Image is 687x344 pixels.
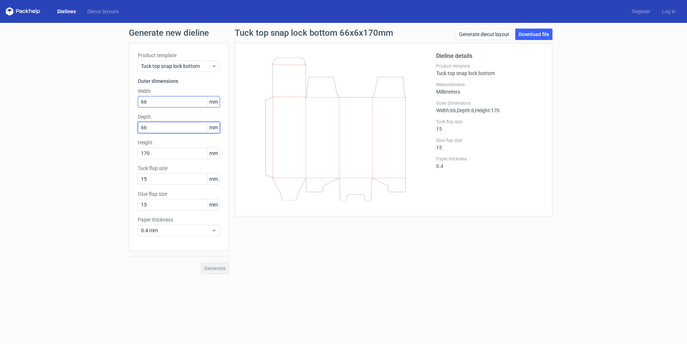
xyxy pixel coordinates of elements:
[138,165,220,172] label: Tuck flap size
[436,156,544,162] label: Paper thickness
[436,63,544,76] div: Tuck top snap lock bottom
[456,29,512,40] a: Generate diecut layout
[436,82,544,88] label: Measurements
[138,113,220,120] label: Depth
[456,108,474,113] span: , Depth : 6
[436,52,544,60] h2: Dieline details
[207,122,220,133] span: mm
[436,100,544,106] label: Outer Dimensions
[656,8,681,15] a: Log in
[207,199,220,210] span: mm
[436,108,456,113] span: Width : 66
[138,78,220,85] h3: Outer dimensions
[141,63,211,70] span: Tuck top snap lock bottom
[82,8,125,15] a: Diecut layouts
[141,227,211,234] span: 0.4 mm
[436,63,544,69] label: Product template
[436,119,544,132] div: 15
[436,119,544,125] label: Tuck flap size
[207,174,220,184] span: mm
[436,156,544,169] div: 0.4
[474,108,500,113] span: , Height : 170
[129,29,558,37] h1: Generate new dieline
[436,138,544,143] label: Glue flap size
[138,216,220,223] label: Paper thickness
[627,8,656,15] a: Register
[436,138,544,150] div: 15
[235,29,393,37] h1: Tuck top snap lock bottom 66x6x170mm
[138,52,220,59] label: Product template
[138,190,220,198] label: Glue flap size
[138,88,220,95] label: Width
[207,148,220,159] span: mm
[138,139,220,146] label: Height
[515,29,552,40] a: Download file
[436,82,544,95] div: Millimeters
[52,8,82,15] a: Dielines
[207,96,220,107] span: mm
